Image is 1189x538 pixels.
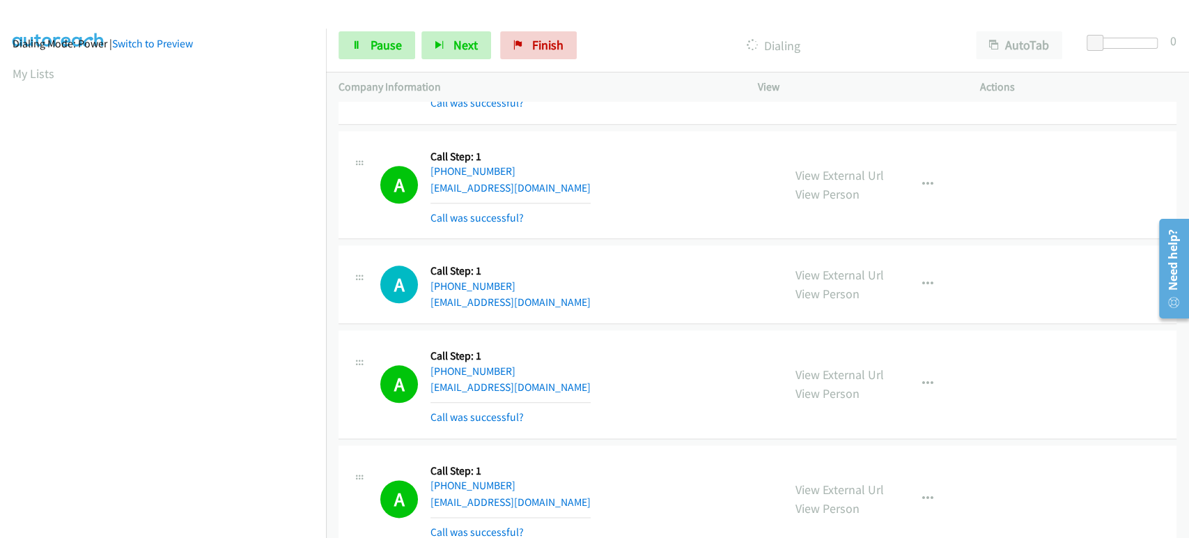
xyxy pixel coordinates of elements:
[795,482,884,498] a: View External Url
[112,37,193,50] a: Switch to Preview
[339,79,733,95] p: Company Information
[430,164,515,178] a: [PHONE_NUMBER]
[380,480,418,518] h1: A
[430,96,524,109] a: Call was successful?
[500,31,577,59] a: Finish
[430,295,591,309] a: [EMAIL_ADDRESS][DOMAIN_NAME]
[430,495,591,509] a: [EMAIL_ADDRESS][DOMAIN_NAME]
[430,211,524,224] a: Call was successful?
[1149,213,1189,324] iframe: Resource Center
[795,167,884,183] a: View External Url
[421,31,491,59] button: Next
[430,279,515,293] a: [PHONE_NUMBER]
[795,500,860,516] a: View Person
[430,264,591,278] h5: Call Step: 1
[795,385,860,401] a: View Person
[380,166,418,203] h1: A
[795,267,884,283] a: View External Url
[795,367,884,383] a: View External Url
[1170,31,1176,50] div: 0
[596,36,951,55] p: Dialing
[430,410,524,424] a: Call was successful?
[430,349,591,363] h5: Call Step: 1
[532,37,564,53] span: Finish
[795,286,860,302] a: View Person
[430,181,591,194] a: [EMAIL_ADDRESS][DOMAIN_NAME]
[430,479,515,492] a: [PHONE_NUMBER]
[380,365,418,403] h1: A
[13,36,313,52] div: Dialing Mode: Power |
[339,31,415,59] a: Pause
[976,31,1062,59] button: AutoTab
[430,464,591,478] h5: Call Step: 1
[380,266,418,303] h1: A
[453,37,478,53] span: Next
[795,186,860,202] a: View Person
[979,79,1176,95] p: Actions
[430,381,591,394] a: [EMAIL_ADDRESS][DOMAIN_NAME]
[13,66,54,82] a: My Lists
[1094,38,1158,49] div: Delay between calls (in seconds)
[430,150,591,164] h5: Call Step: 1
[758,79,955,95] p: View
[430,364,515,378] a: [PHONE_NUMBER]
[371,37,402,53] span: Pause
